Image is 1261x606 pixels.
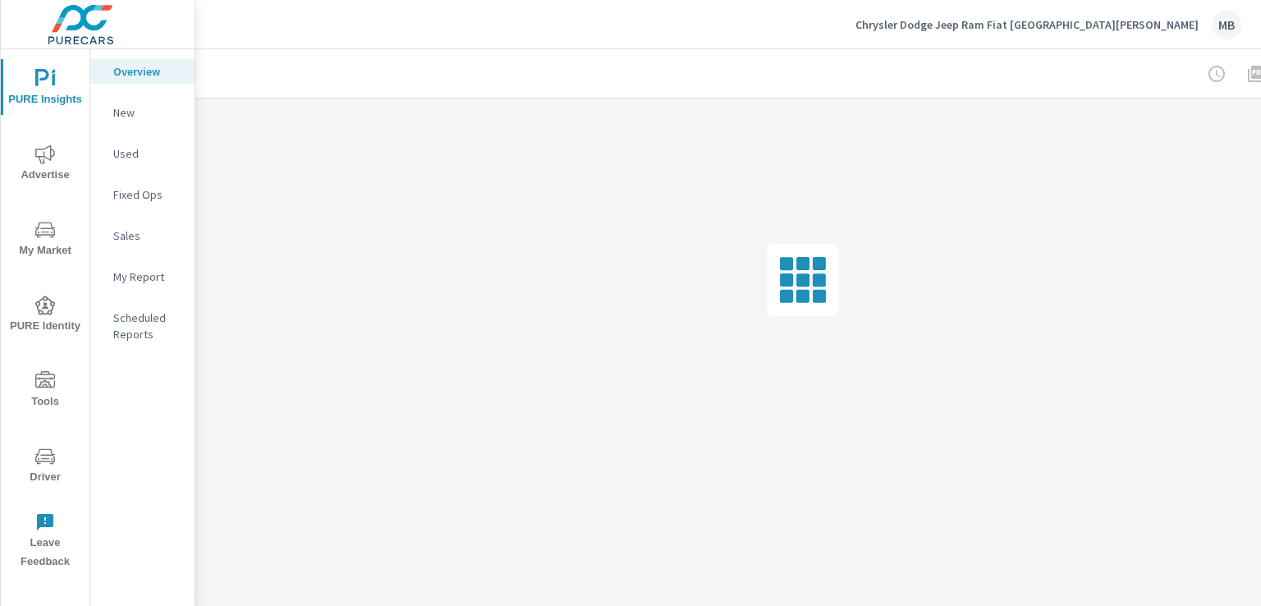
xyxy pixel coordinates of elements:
[113,145,181,162] p: Used
[113,227,181,244] p: Sales
[90,100,195,125] div: New
[90,141,195,166] div: Used
[6,371,85,411] span: Tools
[113,104,181,121] p: New
[855,17,1199,32] p: Chrysler Dodge Jeep Ram Fiat [GEOGRAPHIC_DATA][PERSON_NAME]
[90,59,195,84] div: Overview
[6,145,85,185] span: Advertise
[113,186,181,203] p: Fixed Ops
[6,69,85,109] span: PURE Insights
[90,182,195,207] div: Fixed Ops
[1,49,89,578] div: nav menu
[6,512,85,572] span: Leave Feedback
[90,305,195,347] div: Scheduled Reports
[6,447,85,487] span: Driver
[1212,10,1241,39] div: MB
[113,269,181,285] p: My Report
[6,296,85,336] span: PURE Identity
[113,63,181,80] p: Overview
[90,264,195,289] div: My Report
[90,223,195,248] div: Sales
[113,310,181,342] p: Scheduled Reports
[6,220,85,260] span: My Market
